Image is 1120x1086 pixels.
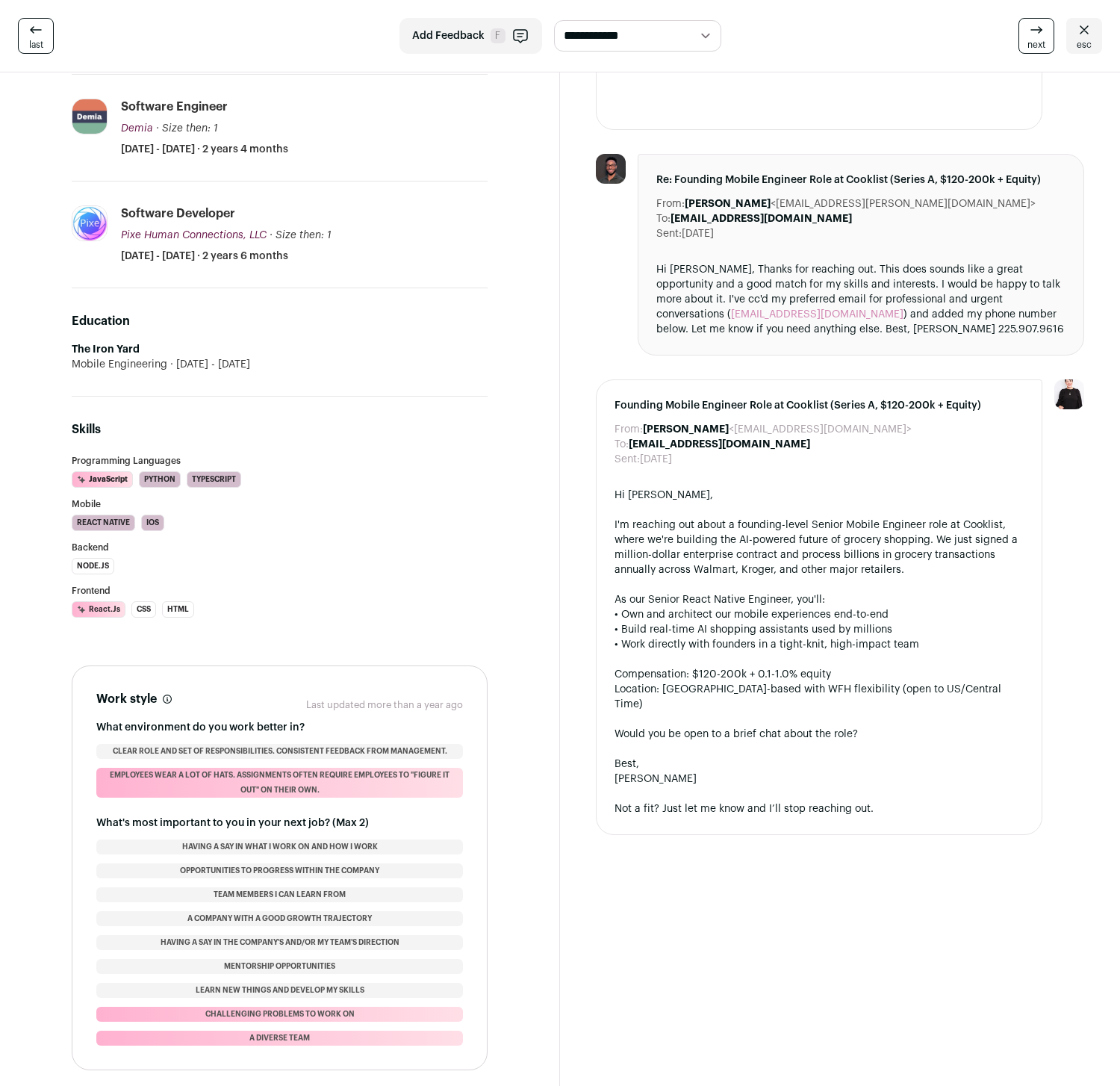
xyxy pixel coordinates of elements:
[643,422,912,437] dd: <[EMAIL_ADDRESS][DOMAIN_NAME]>
[656,262,1065,337] div: Hi [PERSON_NAME], Thanks for reaching out. This does sounds like a great opportunity and a good m...
[96,983,463,998] li: Learn new things and develop my skills
[96,768,463,798] li: Employees wear a lot of hats. Assignments often require employees to "figure it out" on their own.
[399,18,542,54] button: Add Feedback F
[72,558,114,574] li: Node.js
[72,357,488,372] div: Mobile Engineering
[615,398,1024,413] span: Founding Mobile Engineer Role at Cooklist (Series A, $120-200k + Equity)
[96,911,463,926] li: A company with a good growth trajectory
[1027,39,1045,51] span: next
[72,471,133,488] li: JavaScript
[29,39,43,51] span: last
[121,99,228,115] div: Software Engineer
[167,357,250,372] span: [DATE] - [DATE]
[629,439,810,450] b: [EMAIL_ADDRESS][DOMAIN_NAME]
[139,471,181,488] li: Python
[72,601,125,618] li: React.js
[656,196,685,211] dt: From:
[656,173,1065,187] span: Re: Founding Mobile Engineer Role at Cooklist (Series A, $120-200k + Equity)
[156,123,218,134] span: · Size then: 1
[1018,18,1054,54] a: next
[731,309,903,320] a: [EMAIL_ADDRESS][DOMAIN_NAME]
[685,196,1036,211] dd: <[EMAIL_ADDRESS][PERSON_NAME][DOMAIN_NAME]>
[18,18,54,54] a: last
[131,601,156,618] li: CSS
[96,720,463,735] h3: What environment do you work better in?
[615,452,640,467] dt: Sent:
[270,230,332,241] span: · Size then: 1
[656,226,682,241] dt: Sent:
[656,211,671,226] dt: To:
[682,226,714,241] dd: [DATE]
[72,206,107,241] img: b8cea4af43356c0bddf938ed55449cc923af5eda82f5257122bd769604fbcfbe.jpg
[96,1007,463,1022] li: Challenging problems to work on
[615,437,629,452] dt: To:
[72,312,488,330] h2: Education
[72,421,488,438] h2: Skills
[1066,18,1102,54] a: esc
[306,699,463,711] p: Last updated more than a year ago
[615,422,643,437] dt: From:
[72,99,107,134] img: 1d6d7797db6698caf293dc0eea40aff60bd638c708960bfd13260ed3a3258df6.jpg
[643,424,729,435] b: [PERSON_NAME]
[72,543,488,552] h3: Backend
[72,456,488,465] h3: Programming Languages
[121,142,288,157] span: [DATE] - [DATE] · 2 years 4 months
[615,488,1024,816] div: Hi [PERSON_NAME], I'm reaching out about a founding-level Senior Mobile Engineer role at Cooklist...
[1054,379,1084,409] img: 9240684-medium_jpg
[96,840,463,854] li: Having a say in what I work on and how I work
[596,154,626,184] img: 2cb33f809fcf8269f7cea6c6858b34fb62d0309820d9c6bb88705e17b1113cb1.jpg
[72,500,488,509] h3: Mobile
[121,205,235,222] div: Software Developer
[141,515,164,531] li: iOS
[96,863,463,878] li: Opportunities to progress within the company
[72,586,488,595] h3: Frontend
[1077,39,1092,51] span: esc
[96,690,157,708] h2: Work style
[491,28,505,43] span: F
[96,887,463,902] li: Team members I can learn from
[640,452,672,467] dd: [DATE]
[162,601,194,618] li: HTML
[96,1031,463,1046] li: A diverse team
[187,471,241,488] li: TypeScript
[72,344,140,355] strong: The Iron Yard
[121,230,267,241] span: Pixe Human Connections, LLC
[96,959,463,974] li: Mentorship opportunities
[121,249,288,264] span: [DATE] - [DATE] · 2 years 6 months
[96,935,463,950] li: Having a say in the company's and/or my team's direction
[72,515,135,531] li: React Native
[671,214,852,224] b: [EMAIL_ADDRESS][DOMAIN_NAME]
[96,744,463,759] li: Clear role and set of responsibilities. Consistent feedback from management.
[96,816,463,831] h3: What's most important to you in your next job? (Max 2)
[685,199,771,209] b: [PERSON_NAME]
[412,28,485,43] span: Add Feedback
[121,123,153,134] span: Demia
